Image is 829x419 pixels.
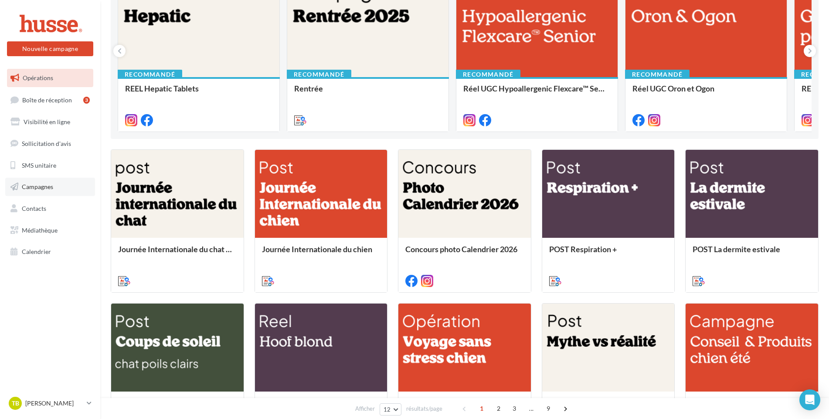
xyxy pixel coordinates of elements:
[22,140,71,147] span: Sollicitation d'avis
[492,402,506,416] span: 2
[5,221,95,240] a: Médiathèque
[24,118,70,125] span: Visibilité en ligne
[25,399,83,408] p: [PERSON_NAME]
[5,69,95,87] a: Opérations
[549,245,668,262] div: POST Respiration +
[125,84,272,101] div: REEL Hepatic Tablets
[118,245,237,262] div: Journée Internationale du chat roux
[380,403,402,416] button: 12
[118,70,182,79] div: Recommandé
[22,205,46,212] span: Contacts
[22,161,56,169] span: SMS unitaire
[625,70,690,79] div: Recommandé
[5,113,95,131] a: Visibilité en ligne
[22,96,72,103] span: Boîte de réception
[7,41,93,56] button: Nouvelle campagne
[693,245,811,262] div: POST La dermite estivale
[384,406,391,413] span: 12
[799,389,820,410] div: Open Intercom Messenger
[5,178,95,196] a: Campagnes
[5,199,95,218] a: Contacts
[22,248,51,255] span: Calendrier
[83,97,90,104] div: 3
[475,402,489,416] span: 1
[22,183,53,190] span: Campagnes
[5,135,95,153] a: Sollicitation d'avis
[355,405,375,413] span: Afficher
[22,226,58,234] span: Médiathèque
[7,395,93,412] a: TB [PERSON_NAME]
[5,243,95,261] a: Calendrier
[12,399,19,408] span: TB
[23,74,53,81] span: Opérations
[294,84,442,101] div: Rentrée
[405,245,524,262] div: Concours photo Calendrier 2026
[5,156,95,175] a: SMS unitaire
[541,402,555,416] span: 9
[524,402,538,416] span: ...
[507,402,521,416] span: 3
[463,84,611,101] div: Réel UGC Hypoallergenic Flexcare™ Senior
[406,405,442,413] span: résultats/page
[287,70,351,79] div: Recommandé
[5,91,95,109] a: Boîte de réception3
[632,84,780,101] div: Réel UGC Oron et Ogon
[456,70,520,79] div: Recommandé
[262,245,381,262] div: Journée Internationale du chien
